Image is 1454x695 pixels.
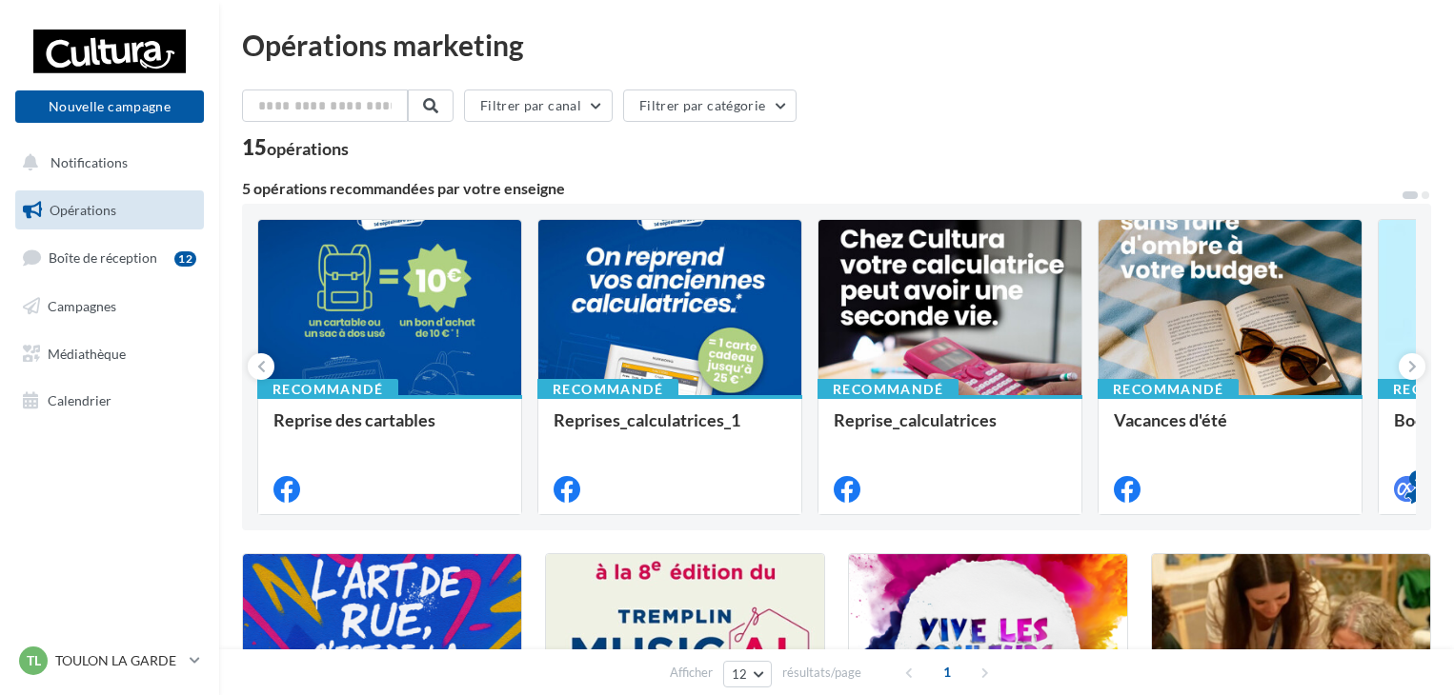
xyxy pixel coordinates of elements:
a: Boîte de réception12 [11,237,208,278]
button: Filtrer par catégorie [623,89,797,122]
span: Afficher [670,664,713,682]
span: Notifications [50,154,128,170]
a: Médiathèque [11,334,208,374]
div: opérations [267,140,349,157]
div: Recommandé [257,379,398,400]
button: 12 [723,661,772,687]
div: Vacances d'été [1114,410,1346,448]
div: 12 [174,251,196,267]
div: 4 [1409,470,1426,487]
span: Opérations [50,202,116,218]
a: Calendrier [11,381,208,421]
div: 15 [242,137,349,158]
a: TL TOULON LA GARDE [15,643,204,679]
div: Reprises_calculatrices_1 [554,410,786,448]
div: Reprise_calculatrices [834,410,1066,448]
a: Campagnes [11,287,208,327]
div: 5 opérations recommandées par votre enseigne [242,181,1401,196]
div: Recommandé [1098,379,1239,400]
span: résultats/page [782,664,861,682]
button: Nouvelle campagne [15,90,204,123]
span: Boîte de réception [49,249,157,266]
span: Calendrier [48,392,111,408]
span: Campagnes [48,298,116,314]
div: Recommandé [537,379,678,400]
span: 12 [732,666,748,682]
span: TL [27,651,41,670]
span: Médiathèque [48,345,126,361]
div: Reprise des cartables [273,410,506,448]
button: Filtrer par canal [464,89,613,122]
span: 1 [932,657,962,687]
button: Notifications [11,143,200,183]
a: Opérations [11,190,208,230]
p: TOULON LA GARDE [55,651,182,670]
div: Recommandé [818,379,959,400]
div: Opérations marketing [242,30,1431,59]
